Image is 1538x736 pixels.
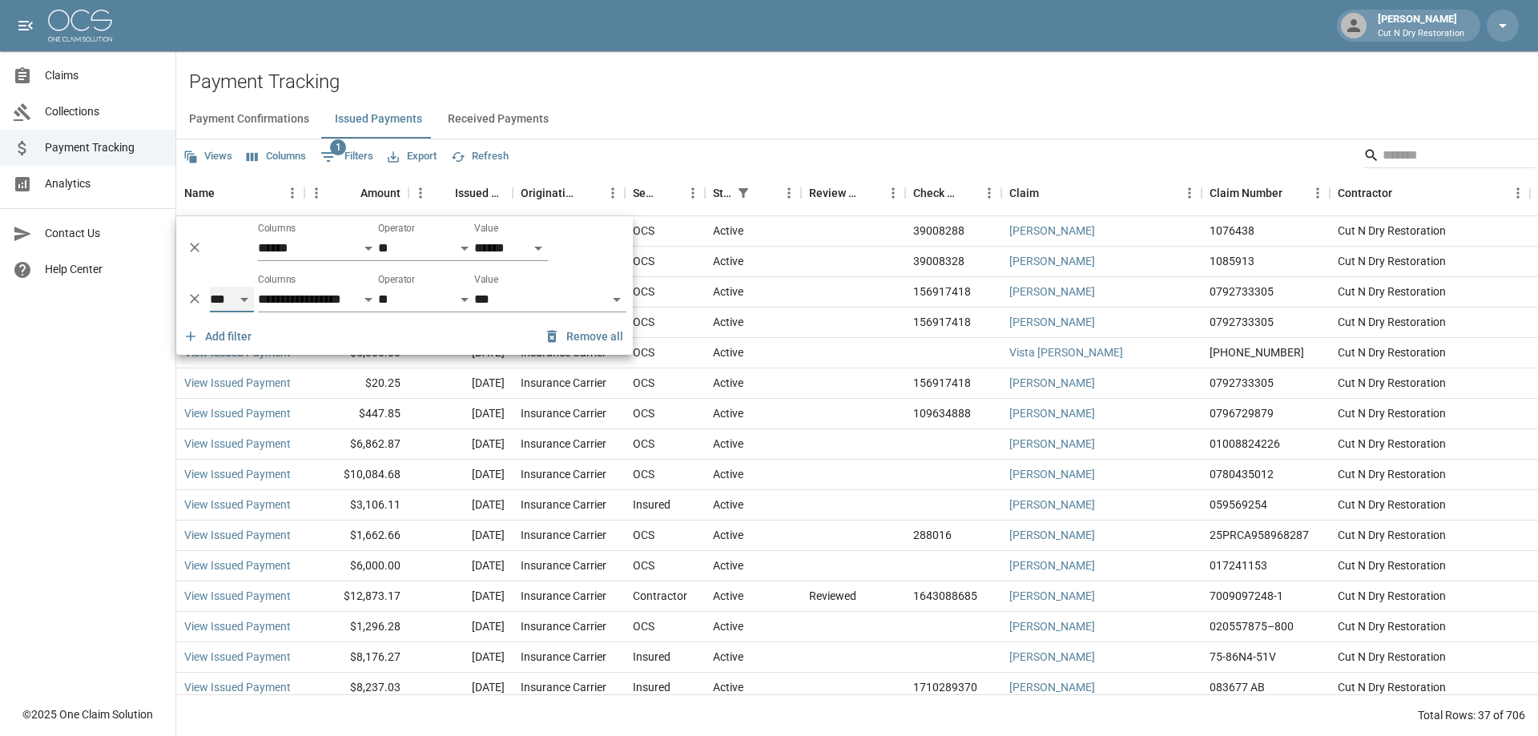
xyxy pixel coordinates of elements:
a: [PERSON_NAME] [1009,557,1095,573]
button: Menu [681,181,705,205]
div: 156917418 [913,375,971,391]
div: 0792733305 [1210,284,1274,300]
div: $447.85 [304,399,409,429]
div: Amount [360,171,401,215]
div: Active [713,284,743,300]
div: 156917418 [913,284,971,300]
div: Cut N Dry Restoration [1330,642,1530,673]
div: $1,662.66 [304,521,409,551]
a: [PERSON_NAME] [1009,497,1095,513]
a: [PERSON_NAME] [1009,375,1095,391]
div: $1,296.28 [304,612,409,642]
div: Amount [304,171,409,215]
div: Insured [633,679,670,695]
div: Contractor [1338,171,1392,215]
a: [PERSON_NAME] [1009,253,1095,269]
button: Issued Payments [322,100,435,139]
div: Insurance Carrier [521,466,606,482]
div: Name [176,171,304,215]
div: Insurance Carrier [521,649,606,665]
a: View Issued Payment [184,649,291,665]
div: Review Status [809,171,859,215]
div: [DATE] [409,490,513,521]
div: $3,106.11 [304,490,409,521]
div: 020557875–800 [1210,618,1294,634]
div: Active [713,557,743,573]
a: View Issued Payment [184,375,291,391]
div: Contractor [1330,171,1530,215]
div: Status [705,171,801,215]
div: Active [713,527,743,543]
div: Originating From [513,171,625,215]
a: View Issued Payment [184,405,291,421]
div: [DATE] [409,521,513,551]
button: open drawer [10,10,42,42]
div: [PERSON_NAME] [1371,11,1471,40]
a: [PERSON_NAME] [1009,223,1095,239]
div: Insured [633,497,670,513]
span: Analytics [45,175,163,192]
div: Active [713,618,743,634]
button: Sort [338,182,360,204]
div: 0792733305 [1210,375,1274,391]
label: Operator [378,273,415,287]
button: Sort [1282,182,1305,204]
div: OCS [633,314,654,330]
div: $20.25 [304,368,409,399]
div: Active [713,223,743,239]
span: Claims [45,67,163,84]
img: ocs-logo-white-transparent.png [48,10,112,42]
div: Cut N Dry Restoration [1330,429,1530,460]
div: 083677 AB [1210,679,1265,695]
span: Collections [45,103,163,120]
div: Status [713,171,732,215]
div: 7009097248-1 [1210,588,1283,604]
div: Insurance Carrier [521,679,606,695]
div: 1085913 [1210,253,1254,269]
span: Help Center [45,261,163,278]
button: Menu [881,181,905,205]
div: Cut N Dry Restoration [1330,399,1530,429]
div: 017241153 [1210,557,1267,573]
div: Active [713,436,743,452]
a: [PERSON_NAME] [1009,405,1095,421]
div: $6,000.00 [304,551,409,581]
div: [DATE] [409,368,513,399]
div: Name [184,171,215,215]
div: OCS [633,527,654,543]
button: Sort [433,182,455,204]
div: Claim [1001,171,1202,215]
div: Originating From [521,171,578,215]
div: Cut N Dry Restoration [1330,460,1530,490]
div: Show filters [176,216,633,355]
button: Delete [183,235,207,259]
div: 39008288 [913,223,964,239]
button: Add filter [179,322,258,352]
div: [DATE] [409,612,513,642]
div: OCS [633,618,654,634]
div: OCS [633,284,654,300]
div: Active [713,649,743,665]
div: 0780435012 [1210,466,1274,482]
div: [DATE] [409,551,513,581]
span: 1 [330,139,346,155]
div: Total Rows: 37 of 706 [1418,707,1525,723]
button: Remove all [541,322,630,352]
div: Contractor [633,588,687,604]
button: Sort [215,182,237,204]
div: Reviewed [809,588,856,604]
button: Show filters [732,182,755,204]
div: 156917418 [913,314,971,330]
div: OCS [633,466,654,482]
div: Claim [1009,171,1039,215]
div: [DATE] [409,673,513,703]
div: 1643088685 [913,588,977,604]
a: [PERSON_NAME] [1009,527,1095,543]
div: OCS [633,223,654,239]
div: Claim Number [1210,171,1282,215]
div: Active [713,375,743,391]
select: Logic operator [210,287,254,312]
div: Sent To [633,171,658,215]
div: Active [713,466,743,482]
a: [PERSON_NAME] [1009,649,1095,665]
